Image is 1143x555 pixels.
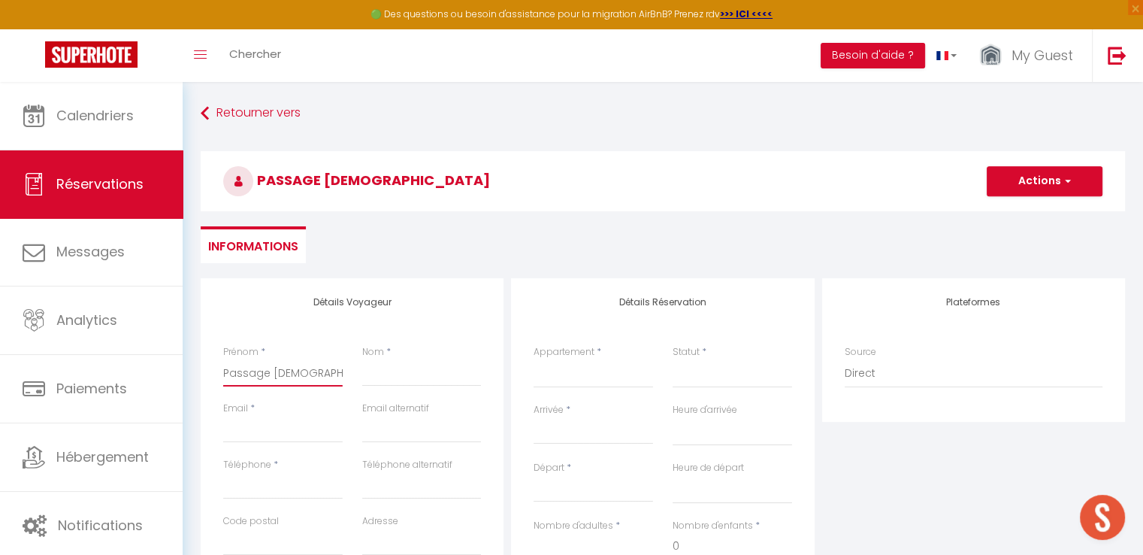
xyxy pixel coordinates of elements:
[201,100,1125,127] a: Retourner vers
[58,516,143,535] span: Notifications
[534,461,564,475] label: Départ
[201,226,306,263] li: Informations
[1011,46,1073,65] span: My Guest
[223,458,271,472] label: Téléphone
[845,297,1102,308] h4: Plateformes
[223,297,481,308] h4: Détails Voyageur
[673,403,737,417] label: Heure d'arrivée
[987,166,1102,196] button: Actions
[56,379,127,398] span: Paiements
[218,29,292,82] a: Chercher
[673,519,753,533] label: Nombre d'enfants
[673,345,700,359] label: Statut
[534,297,791,308] h4: Détails Réservation
[720,8,773,20] a: >>> ICI <<<<
[845,345,876,359] label: Source
[362,458,452,472] label: Téléphone alternatif
[362,514,398,529] label: Adresse
[229,46,281,62] span: Chercher
[223,402,248,416] label: Email
[1108,46,1126,65] img: logout
[673,461,744,475] label: Heure de départ
[968,29,1092,82] a: ... My Guest
[56,311,117,329] span: Analytics
[821,43,925,68] button: Besoin d'aide ?
[979,43,1002,69] img: ...
[534,403,564,417] label: Arrivée
[56,174,144,193] span: Réservations
[56,447,149,466] span: Hébergement
[1080,495,1125,540] div: Ouvrir le chat
[223,514,279,529] label: Code postal
[223,171,490,190] span: Passage [DEMOGRAPHIC_DATA]
[362,345,384,359] label: Nom
[223,345,259,359] label: Prénom
[56,106,134,125] span: Calendriers
[534,345,594,359] label: Appartement
[362,402,429,416] label: Email alternatif
[534,519,613,533] label: Nombre d'adultes
[45,41,138,68] img: Super Booking
[56,242,125,261] span: Messages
